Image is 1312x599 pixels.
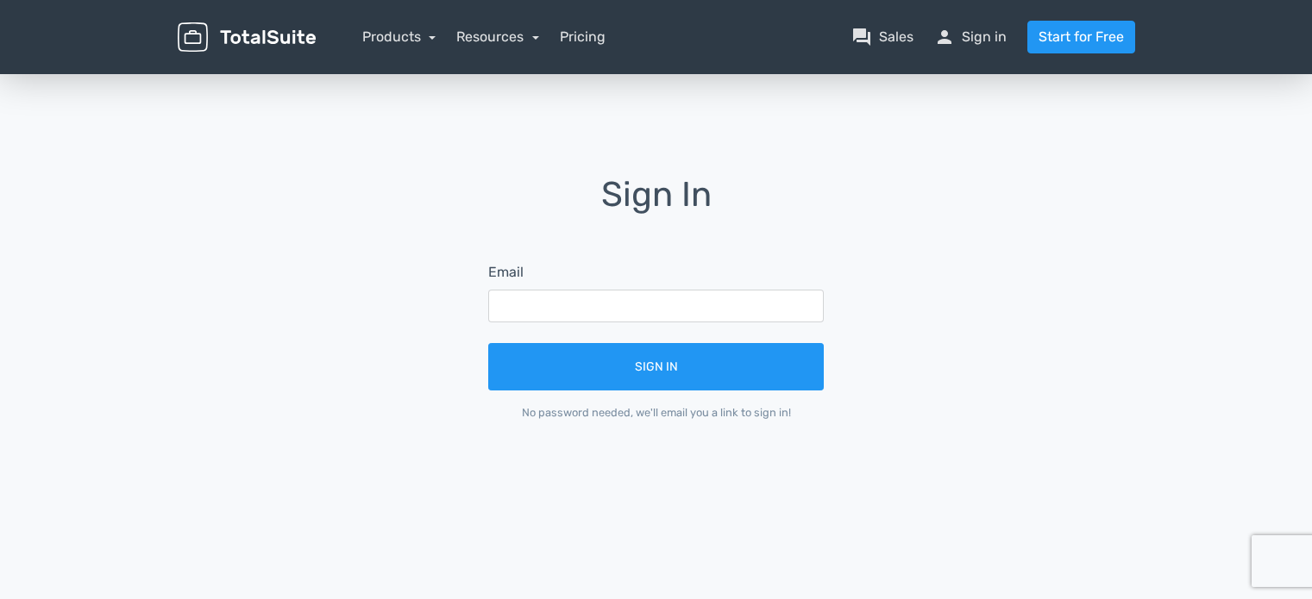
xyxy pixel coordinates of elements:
[464,176,848,238] h1: Sign In
[1027,21,1135,53] a: Start for Free
[488,404,824,421] div: No password needed, we'll email you a link to sign in!
[851,27,872,47] span: question_answer
[488,343,824,390] button: Sign In
[178,22,316,53] img: TotalSuite for WordPress
[851,27,913,47] a: question_answerSales
[488,262,524,283] label: Email
[934,27,1007,47] a: personSign in
[362,28,436,45] a: Products
[560,27,606,47] a: Pricing
[456,28,539,45] a: Resources
[934,27,955,47] span: person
